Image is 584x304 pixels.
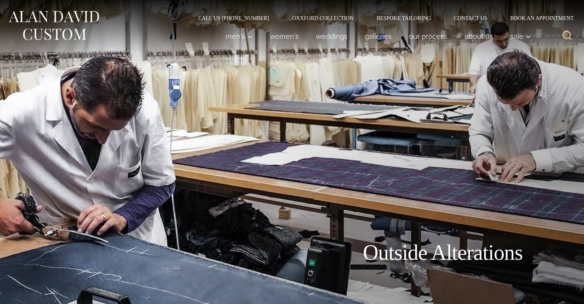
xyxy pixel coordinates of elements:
[363,240,523,266] h1: Outside Alterations
[8,8,100,43] img: Alan David Custom
[365,15,442,21] a: Bespoke Tailoring
[499,15,576,21] a: Book an Appointment
[281,15,365,21] a: Oxxford Collection
[187,15,576,21] nav: Secondary Navigation
[261,28,308,44] a: Women’s
[442,15,499,21] a: Contact Us
[308,28,356,44] a: weddings
[356,28,400,44] a: Galleries
[187,15,281,21] a: Call Us [PHONE_NUMBER]
[400,28,456,44] a: Our Process
[217,28,535,44] nav: Primary Navigation
[456,28,502,44] a: About Us
[558,27,576,45] button: View Search Form
[226,32,253,40] span: Men’s
[510,32,531,40] span: Sale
